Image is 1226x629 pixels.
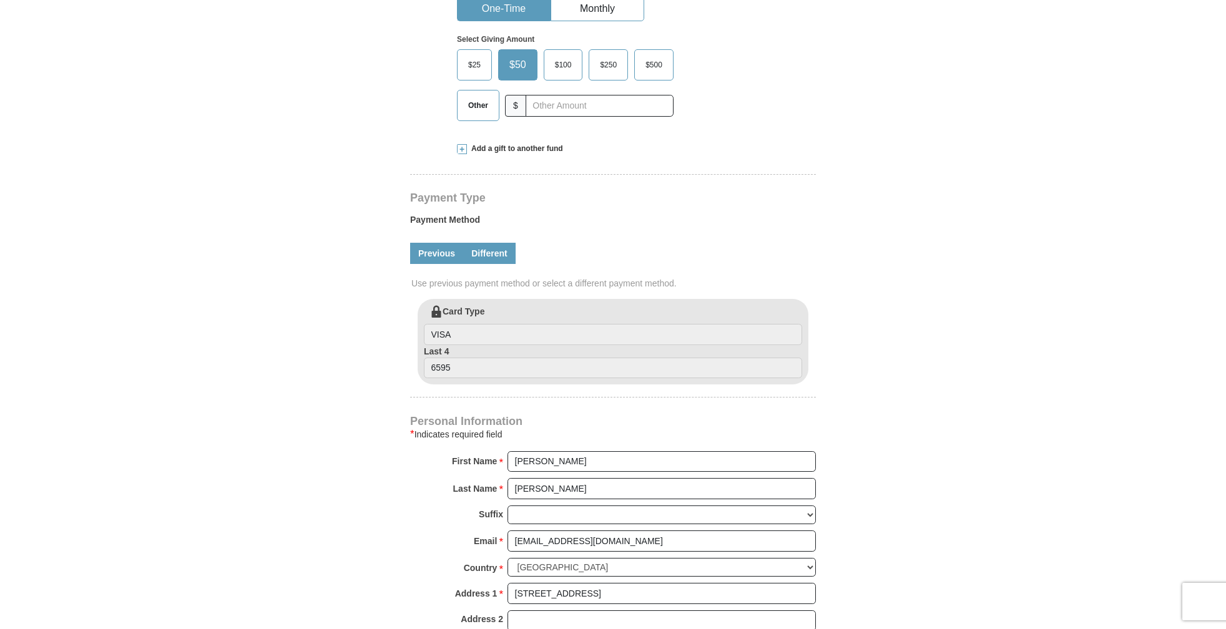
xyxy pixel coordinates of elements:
input: Last 4 [424,358,802,379]
span: $500 [639,56,669,74]
span: $ [505,95,526,117]
label: Payment Method [410,213,816,232]
strong: Last Name [453,480,498,497]
label: Last 4 [424,345,802,379]
strong: Email [474,532,497,550]
input: Other Amount [526,95,674,117]
span: $250 [594,56,623,74]
label: Card Type [424,305,802,345]
h4: Payment Type [410,193,816,203]
span: $100 [549,56,578,74]
strong: Suffix [479,505,503,523]
h4: Personal Information [410,416,816,426]
span: $25 [462,56,487,74]
strong: Select Giving Amount [457,35,534,44]
a: Different [463,243,516,264]
span: Other [462,96,494,115]
span: Add a gift to another fund [467,144,563,154]
strong: Address 1 [455,585,498,602]
div: Indicates required field [410,427,816,442]
input: Card Type [424,324,802,345]
span: $50 [503,56,532,74]
span: Use previous payment method or select a different payment method. [411,277,817,290]
strong: Country [464,559,498,577]
strong: First Name [452,452,497,470]
strong: Address 2 [461,610,503,628]
a: Previous [410,243,463,264]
